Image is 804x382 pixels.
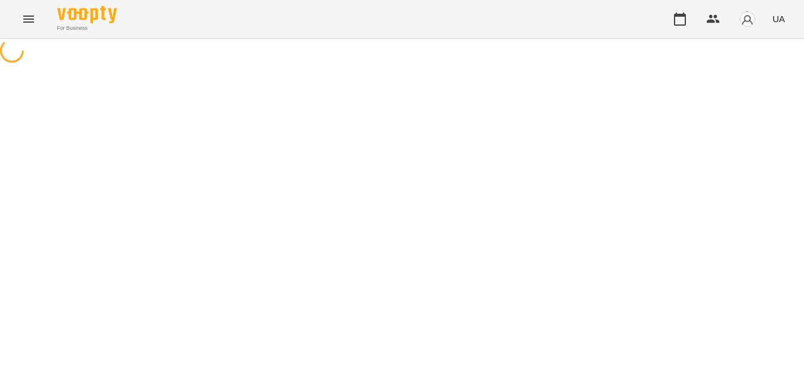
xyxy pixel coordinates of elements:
button: UA [768,8,790,30]
img: Voopty Logo [57,6,117,23]
img: avatar_s.png [739,11,756,27]
span: For Business [57,24,117,32]
span: UA [772,13,785,25]
button: Menu [14,5,43,33]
